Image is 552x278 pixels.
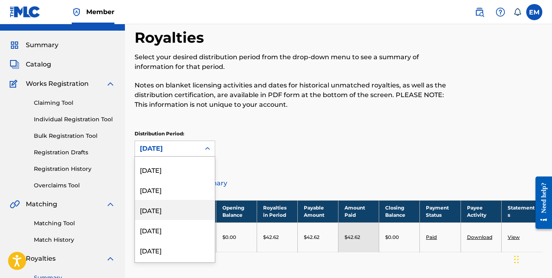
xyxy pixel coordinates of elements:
[496,7,505,17] img: help
[135,240,215,260] div: [DATE]
[426,234,437,240] a: Paid
[135,160,215,180] div: [DATE]
[304,234,320,241] p: $42.62
[86,7,114,17] span: Member
[513,8,521,16] div: Notifications
[26,254,56,263] span: Royalties
[135,52,448,72] p: Select your desired distribution period from the drop-down menu to see a summary of information f...
[34,219,115,228] a: Matching Tool
[526,4,542,20] div: User Menu
[222,234,236,241] p: $0.00
[135,130,215,137] p: Distribution Period:
[135,200,215,220] div: [DATE]
[10,199,20,209] img: Matching
[467,234,492,240] a: Download
[140,144,195,154] div: [DATE]
[26,199,57,209] span: Matching
[10,40,19,50] img: Summary
[34,165,115,173] a: Registration History
[10,40,58,50] a: SummarySummary
[10,6,41,18] img: MLC Logo
[106,254,115,263] img: expand
[10,254,19,263] img: Royalties
[135,29,208,47] h2: Royalties
[26,60,51,69] span: Catalog
[492,4,508,20] div: Help
[508,234,520,240] a: View
[471,4,488,20] a: Public Search
[26,40,58,50] span: Summary
[106,79,115,89] img: expand
[338,200,379,222] th: Amount Paid
[34,132,115,140] a: Bulk Registration Tool
[34,236,115,244] a: Match History
[501,200,542,222] th: Statements
[461,200,501,222] th: Payee Activity
[257,200,297,222] th: Royalties in Period
[135,174,542,193] a: Distribution Summary
[298,200,338,222] th: Payable Amount
[106,199,115,209] img: expand
[72,7,81,17] img: Top Rightsholder
[10,79,20,89] img: Works Registration
[344,234,360,241] p: $42.62
[34,115,115,124] a: Individual Registration Tool
[10,60,19,69] img: Catalog
[379,200,420,222] th: Closing Balance
[10,60,51,69] a: CatalogCatalog
[512,239,552,278] iframe: Chat Widget
[135,180,215,200] div: [DATE]
[26,79,89,89] span: Works Registration
[514,247,519,272] div: Drag
[420,200,461,222] th: Payment Status
[34,99,115,107] a: Claiming Tool
[135,81,448,110] p: Notes on blanket licensing activities and dates for historical unmatched royalties, as well as th...
[263,234,279,241] p: $42.62
[529,170,552,235] iframe: Resource Center
[34,181,115,190] a: Overclaims Tool
[216,200,257,222] th: Opening Balance
[34,148,115,157] a: Registration Drafts
[475,7,484,17] img: search
[135,220,215,240] div: [DATE]
[385,234,399,241] p: $0.00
